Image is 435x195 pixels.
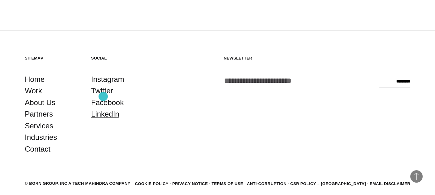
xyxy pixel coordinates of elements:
[91,73,124,85] a: Instagram
[370,181,410,186] a: Email Disclaimer
[91,55,145,61] h5: Social
[25,143,51,155] a: Contact
[410,170,423,183] button: Back to Top
[25,55,79,61] h5: Sitemap
[212,181,243,186] a: Terms of Use
[25,73,45,85] a: Home
[25,131,57,143] a: Industries
[135,181,168,186] a: Cookie Policy
[25,108,53,120] a: Partners
[290,181,366,186] a: CSR POLICY – [GEOGRAPHIC_DATA]
[25,97,55,109] a: About Us
[25,85,42,97] a: Work
[91,97,124,109] a: Facebook
[224,55,410,61] h5: Newsletter
[172,181,208,186] a: Privacy Notice
[247,181,287,186] a: Anti-Corruption
[25,180,130,187] div: © BORN GROUP, INC A Tech Mahindra Company
[25,120,53,132] a: Services
[91,85,113,97] a: Twitter
[91,108,119,120] a: LinkedIn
